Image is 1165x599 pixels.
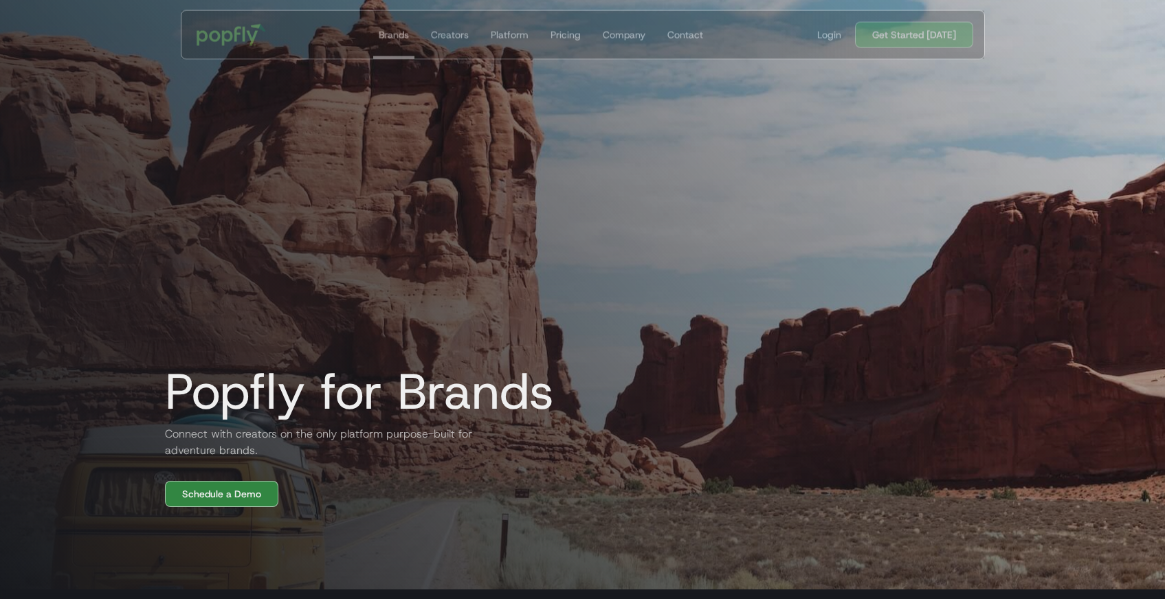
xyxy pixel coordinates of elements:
a: Pricing [544,11,586,59]
a: Login [812,28,847,42]
div: Company [602,28,645,42]
div: Platform [490,28,528,42]
div: Pricing [550,28,580,42]
div: Creators [430,28,468,42]
a: Brands [373,11,414,59]
h1: Popfly for Brands [154,364,554,419]
div: Brands [378,28,408,42]
div: Login [817,28,841,42]
a: home [187,14,276,56]
div: Contact [667,28,702,42]
a: Company [597,11,650,59]
a: Contact [661,11,708,59]
a: Creators [425,11,474,59]
a: Schedule a Demo [165,481,278,507]
a: Get Started [DATE] [855,22,973,48]
a: Platform [485,11,533,59]
h2: Connect with creators on the only platform purpose-built for adventure brands. [154,426,484,459]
